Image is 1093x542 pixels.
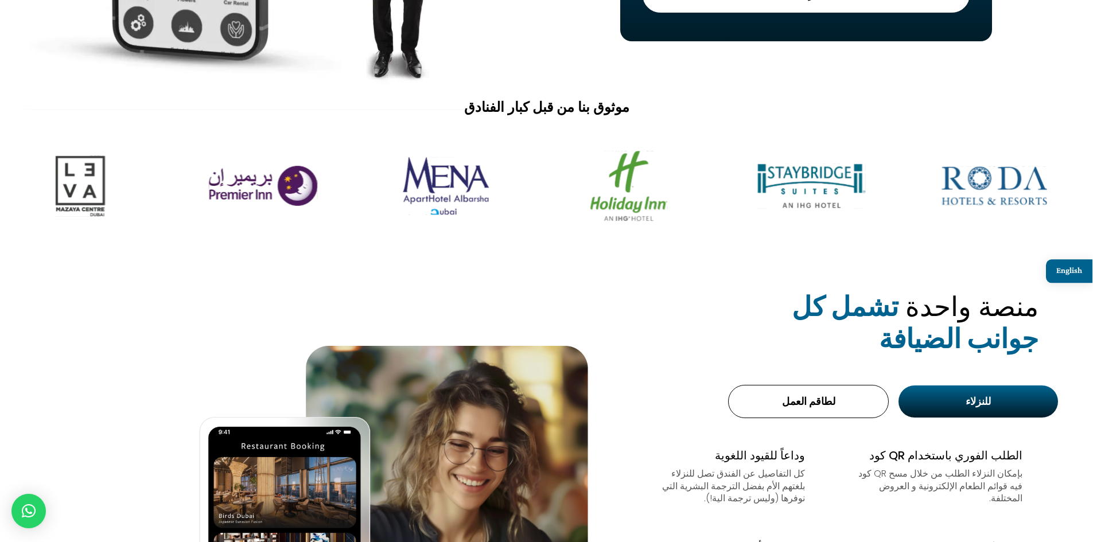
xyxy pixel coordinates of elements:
[905,288,1038,325] span: منصة واحدة
[869,447,1022,463] span: الطلب الفوري باستخدام QR كود
[740,395,877,408] div: لطاقم العمل
[792,288,1038,357] strong: تشمل كل جوانب الضيافة
[662,467,805,505] p: كل التفاصيل عن الفندق تصل للنزلاء بلغتهم الأم بفضل الترجمة البشرية التي نوفرها (وليس ترجمة الية!).
[715,447,805,463] span: وداعاً للقيود اللغوية
[1046,259,1092,283] a: English
[850,467,1022,505] div: بإمكان النزلاء الطلب من خلال مسح QR كود فيه قوائم الطعام الإلكترونية و العروض المختلفة.
[909,395,1048,408] div: للنزلاء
